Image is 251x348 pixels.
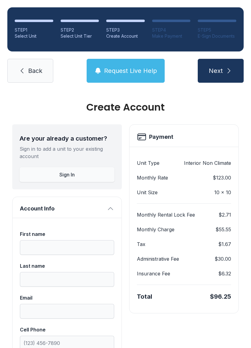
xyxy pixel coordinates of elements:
div: Select Unit [15,33,53,39]
dt: Unit Size [137,189,158,196]
span: Account Info [20,204,104,213]
dd: $30.00 [215,255,231,263]
span: Next [209,66,223,75]
div: STEP 5 [198,27,236,33]
span: Request Live Help [104,66,157,75]
dd: 10 x 10 [214,189,231,196]
div: STEP 1 [15,27,53,33]
div: STEP 2 [61,27,99,33]
div: Create Account [12,102,239,112]
input: Last name [20,272,114,287]
div: First name [20,230,114,238]
dt: Monthly Rental Lock Fee [137,211,195,218]
div: Total [137,292,152,301]
div: Select Unit Tier [61,33,99,39]
input: First name [20,240,114,255]
dd: $2.71 [219,211,231,218]
div: Sign in to add a unit to your existing account [20,145,114,160]
div: STEP 3 [106,27,145,33]
dd: $55.55 [215,226,231,233]
button: Account Info [13,197,122,218]
div: Email [20,294,114,301]
dt: Monthly Charge [137,226,174,233]
div: Are your already a customer? [20,134,114,143]
span: Back [28,66,42,75]
div: STEP 4 [152,27,191,33]
dt: Insurance Fee [137,270,170,277]
div: Cell Phone [20,326,114,333]
dd: $123.00 [213,174,231,181]
dd: $6.32 [218,270,231,277]
dd: $1.67 [218,240,231,248]
div: $96.25 [210,292,231,301]
input: Email [20,304,114,319]
div: Create Account [106,33,145,39]
span: Sign In [59,171,75,178]
dt: Tax [137,240,145,248]
h2: Payment [149,133,173,141]
dt: Administrative Fee [137,255,179,263]
dt: Unit Type [137,159,159,167]
div: Make Payment [152,33,191,39]
div: Last name [20,262,114,270]
dd: Interior Non Climate [184,159,231,167]
dt: Monthly Rate [137,174,168,181]
div: E-Sign Documents [198,33,236,39]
